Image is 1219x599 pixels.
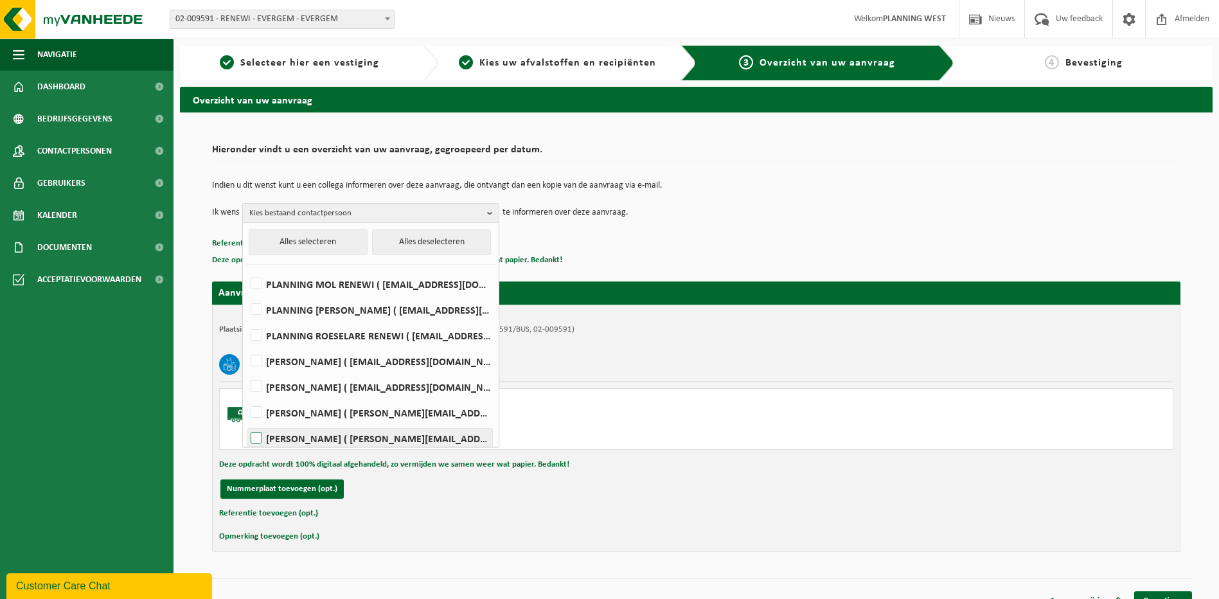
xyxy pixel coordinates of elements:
[248,429,492,448] label: [PERSON_NAME] ( [PERSON_NAME][EMAIL_ADDRESS][PERSON_NAME][DOMAIN_NAME] )
[503,203,628,222] p: te informeren over deze aanvraag.
[37,71,85,103] span: Dashboard
[1045,55,1059,69] span: 4
[212,145,1180,162] h2: Hieronder vindt u een overzicht van uw aanvraag, gegroepeerd per datum.
[248,403,492,422] label: [PERSON_NAME] ( [PERSON_NAME][EMAIL_ADDRESS][DOMAIN_NAME] )
[37,199,77,231] span: Kalender
[170,10,394,28] span: 02-009591 - RENEWI - EVERGEM - EVERGEM
[278,416,748,426] div: Zelfaanlevering
[180,87,1213,112] h2: Overzicht van uw aanvraag
[219,456,569,473] button: Deze opdracht wordt 100% digitaal afgehandeld, zo vermijden we samen weer wat papier. Bedankt!
[37,264,141,296] span: Acceptatievoorwaarden
[37,135,112,167] span: Contactpersonen
[220,479,344,499] button: Nummerplaat toevoegen (opt.)
[37,39,77,71] span: Navigatie
[479,58,656,68] span: Kies uw afvalstoffen en recipiënten
[212,203,239,222] p: Ik wens
[170,10,395,29] span: 02-009591 - RENEWI - EVERGEM - EVERGEM
[248,300,492,319] label: PLANNING [PERSON_NAME] ( [EMAIL_ADDRESS][PERSON_NAME][DOMAIN_NAME] )
[186,55,413,71] a: 1Selecteer hier een vestiging
[249,204,482,223] span: Kies bestaand contactpersoon
[37,167,85,199] span: Gebruikers
[226,395,265,434] img: BL-SO-LV.png
[240,58,379,68] span: Selecteer hier een vestiging
[248,352,492,371] label: [PERSON_NAME] ( [EMAIL_ADDRESS][DOMAIN_NAME] )
[248,274,492,294] label: PLANNING MOL RENEWI ( [EMAIL_ADDRESS][DOMAIN_NAME] )
[220,55,234,69] span: 1
[883,14,946,24] strong: PLANNING WEST
[212,235,311,252] button: Referentie toevoegen (opt.)
[219,528,319,545] button: Opmerking toevoegen (opt.)
[6,571,215,599] iframe: chat widget
[219,325,275,334] strong: Plaatsingsadres:
[248,326,492,345] label: PLANNING ROESELARE RENEWI ( [EMAIL_ADDRESS][DOMAIN_NAME] )
[739,55,753,69] span: 3
[1065,58,1123,68] span: Bevestiging
[212,252,562,269] button: Deze opdracht wordt 100% digitaal afgehandeld, zo vermijden we samen weer wat papier. Bedankt!
[445,55,671,71] a: 2Kies uw afvalstoffen en recipiënten
[212,181,1180,190] p: Indien u dit wenst kunt u een collega informeren over deze aanvraag, die ontvangt dan een kopie v...
[459,55,473,69] span: 2
[218,288,315,298] strong: Aanvraag voor [DATE]
[278,433,748,443] div: Aantal: 1
[248,377,492,397] label: [PERSON_NAME] ( [EMAIL_ADDRESS][DOMAIN_NAME] )
[249,229,368,255] button: Alles selecteren
[760,58,895,68] span: Overzicht van uw aanvraag
[372,229,491,255] button: Alles deselecteren
[37,231,92,264] span: Documenten
[242,203,499,222] button: Kies bestaand contactpersoon
[37,103,112,135] span: Bedrijfsgegevens
[219,505,318,522] button: Referentie toevoegen (opt.)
